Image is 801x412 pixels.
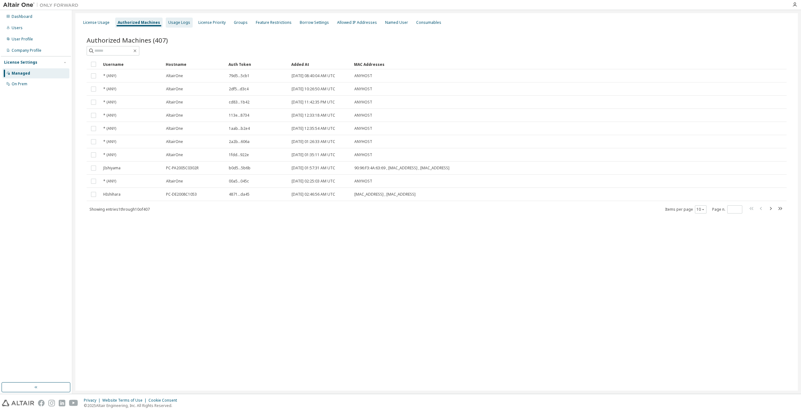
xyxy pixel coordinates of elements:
[102,398,148,403] div: Website Terms of Use
[300,20,329,25] div: Borrow Settings
[292,87,335,92] span: [DATE] 10:26:50 AM UTC
[59,400,65,406] img: linkedin.svg
[12,14,32,19] div: Dashboard
[103,192,121,197] span: HIshihara
[229,73,250,78] span: 79d5...5cb1
[712,205,742,214] span: Page n.
[291,59,349,69] div: Added At
[229,113,249,118] span: 113e...8734
[292,179,335,184] span: [DATE] 02:25:03 AM UTC
[354,100,372,105] span: ANYHOST
[354,192,416,197] span: [MAC_ADDRESS] , [MAC_ADDRESS]
[229,100,250,105] span: cd83...1b42
[354,179,372,184] span: ANYHOST
[234,20,248,25] div: Groups
[228,59,286,69] div: Auth Token
[229,179,249,184] span: 00a5...045c
[256,20,292,25] div: Feature Restrictions
[83,20,110,25] div: License Usage
[166,100,183,105] span: AltairOne
[84,403,181,408] p: © 2025 Altair Engineering, Inc. All Rights Reserved.
[354,166,449,171] span: 90:96:F3:4A:63:69 , [MAC_ADDRESS] , [MAC_ADDRESS]
[229,152,249,157] span: 1fdd...922e
[103,126,116,131] span: * (ANY)
[148,398,181,403] div: Cookie Consent
[166,73,183,78] span: AltairOne
[69,400,78,406] img: youtube.svg
[103,139,116,144] span: * (ANY)
[103,59,161,69] div: Username
[103,179,116,184] span: * (ANY)
[354,152,372,157] span: ANYHOST
[292,166,335,171] span: [DATE] 01:57:31 AM UTC
[385,20,408,25] div: Named User
[166,139,183,144] span: AltairOne
[292,73,335,78] span: [DATE] 08:40:04 AM UTC
[696,207,705,212] button: 10
[12,48,41,53] div: Company Profile
[229,166,250,171] span: b0d5...5b6b
[103,100,116,105] span: * (ANY)
[166,59,223,69] div: Hostname
[87,36,168,45] span: Authorized Machines (407)
[103,113,116,118] span: * (ANY)
[292,113,335,118] span: [DATE] 12:33:18 AM UTC
[416,20,441,25] div: Consumables
[2,400,34,406] img: altair_logo.svg
[354,126,372,131] span: ANYHOST
[4,60,37,65] div: License Settings
[354,59,721,69] div: MAC Addresses
[166,87,183,92] span: AltairOne
[166,113,183,118] span: AltairOne
[118,20,160,25] div: Authorized Machines
[166,179,183,184] span: AltairOne
[292,126,335,131] span: [DATE] 12:35:54 AM UTC
[12,25,23,30] div: Users
[292,152,335,157] span: [DATE] 01:35:11 AM UTC
[103,152,116,157] span: * (ANY)
[229,139,250,144] span: 2a2b...606a
[166,126,183,131] span: AltairOne
[292,100,335,105] span: [DATE] 11:42:35 PM UTC
[48,400,55,406] img: instagram.svg
[166,192,197,197] span: PC-DE2008C1053
[166,166,199,171] span: PC-PA2005C0302R
[103,87,116,92] span: * (ANY)
[229,126,250,131] span: 1aab...b2e4
[354,113,372,118] span: ANYHOST
[3,2,82,8] img: Altair One
[337,20,377,25] div: Allowed IP Addresses
[84,398,102,403] div: Privacy
[354,87,372,92] span: ANYHOST
[12,37,33,42] div: User Profile
[198,20,226,25] div: License Priority
[168,20,190,25] div: Usage Logs
[354,73,372,78] span: ANYHOST
[103,166,121,171] span: JIshiyama
[354,139,372,144] span: ANYHOST
[12,82,27,87] div: On Prem
[38,400,45,406] img: facebook.svg
[229,87,249,92] span: 2df5...d3c4
[292,192,335,197] span: [DATE] 02:46:56 AM UTC
[292,139,335,144] span: [DATE] 01:26:33 AM UTC
[12,71,30,76] div: Managed
[103,73,116,78] span: * (ANY)
[89,207,150,212] span: Showing entries 1 through 10 of 407
[665,205,707,214] span: Items per page
[229,192,250,197] span: 4871...da45
[166,152,183,157] span: AltairOne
